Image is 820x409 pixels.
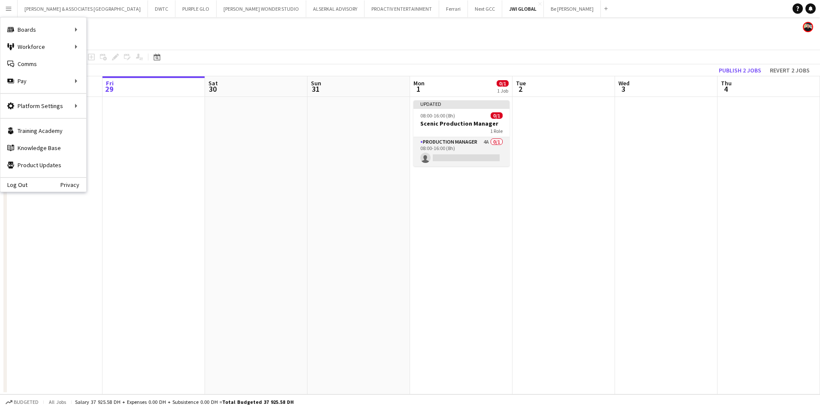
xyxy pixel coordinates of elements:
div: Salary 37 925.58 DH + Expenses 0.00 DH + Subsistence 0.00 DH = [75,399,294,405]
span: 30 [207,84,218,94]
span: Mon [413,79,425,87]
a: Knowledge Base [0,139,86,156]
span: Tue [516,79,526,87]
button: Publish 2 jobs [715,65,765,76]
button: ALSERKAL ADVISORY [306,0,365,17]
span: 1 Role [490,128,503,134]
span: 2 [515,84,526,94]
span: 29 [105,84,114,94]
button: Next GCC [468,0,502,17]
app-user-avatar: Glenn Lloyd [803,22,813,32]
span: Sun [311,79,321,87]
div: Platform Settings [0,97,86,114]
div: Workforce [0,38,86,55]
a: Product Updates [0,156,86,174]
span: 31 [310,84,321,94]
span: Thu [721,79,732,87]
button: Budgeted [4,397,40,407]
span: 0/1 [491,112,503,119]
div: Boards [0,21,86,38]
h3: Scenic Production Manager [413,120,509,127]
button: [PERSON_NAME] WONDER STUDIO [217,0,306,17]
span: Fri [106,79,114,87]
button: PURPLE GLO [175,0,217,17]
button: PROACTIV ENTERTAINMENT [365,0,439,17]
span: Total Budgeted 37 925.58 DH [222,399,294,405]
button: [PERSON_NAME] & ASSOCIATES [GEOGRAPHIC_DATA] [18,0,148,17]
span: 3 [617,84,630,94]
div: 1 Job [497,87,508,94]
button: JWI GLOBAL [502,0,544,17]
span: 0/1 [497,80,509,87]
span: All jobs [47,399,68,405]
button: DWTC [148,0,175,17]
button: Ferrari [439,0,468,17]
span: Sat [208,79,218,87]
span: Wed [618,79,630,87]
div: Updated [413,100,509,107]
div: Pay [0,72,86,90]
span: Budgeted [14,399,39,405]
app-card-role: Production Manager4A0/108:00-16:00 (8h) [413,137,509,166]
a: Log Out [0,181,27,188]
a: Privacy [60,181,86,188]
span: 1 [412,84,425,94]
button: Revert 2 jobs [766,65,813,76]
a: Comms [0,55,86,72]
button: Be [PERSON_NAME] [544,0,601,17]
app-job-card: Updated08:00-16:00 (8h)0/1Scenic Production Manager1 RoleProduction Manager4A0/108:00-16:00 (8h) [413,100,509,166]
a: Training Academy [0,122,86,139]
span: 08:00-16:00 (8h) [420,112,455,119]
span: 4 [720,84,732,94]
